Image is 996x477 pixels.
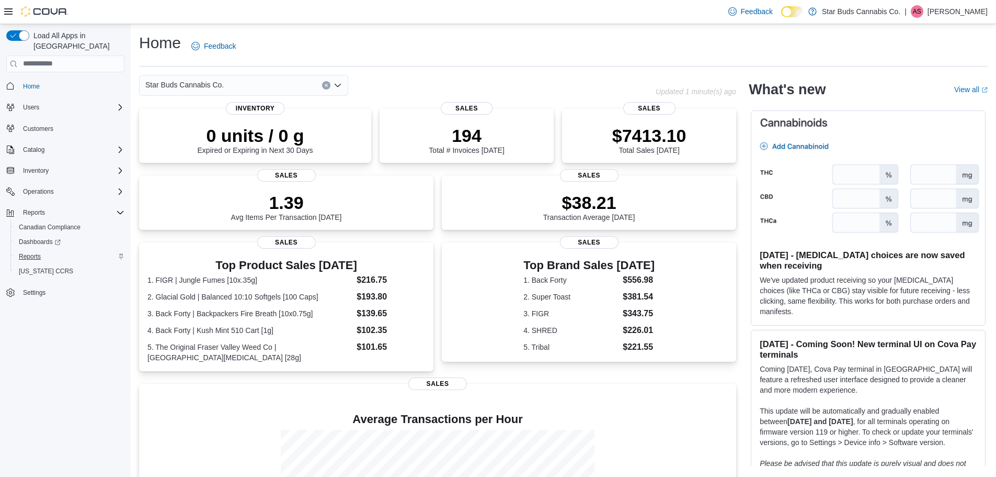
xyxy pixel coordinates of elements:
[10,220,129,235] button: Canadian Compliance
[147,308,352,319] dt: 3. Back Forty | Backpackers Fire Breath [10x0.75g]
[357,307,425,320] dd: $139.65
[147,292,352,302] dt: 2. Glacial Gold | Balanced 10:10 Softgels [100 Caps]
[23,82,40,91] span: Home
[15,250,124,263] span: Reports
[19,206,124,219] span: Reports
[822,5,900,18] p: Star Buds Cannabis Co.
[441,102,493,115] span: Sales
[322,81,330,90] button: Clear input
[19,185,124,198] span: Operations
[23,289,45,297] span: Settings
[429,125,504,154] div: Total # Invoices [DATE]
[560,236,619,249] span: Sales
[19,267,73,275] span: [US_STATE] CCRS
[357,324,425,337] dd: $102.35
[781,17,782,18] span: Dark Mode
[523,325,619,336] dt: 4. SHRED
[19,286,124,299] span: Settings
[19,185,58,198] button: Operations
[257,169,316,182] span: Sales
[15,236,65,248] a: Dashboards
[760,250,977,271] h3: [DATE] - [MEDICAL_DATA] choices are now saved when receiving
[19,101,124,114] span: Users
[204,41,236,51] span: Feedback
[2,205,129,220] button: Reports
[760,406,977,448] p: This update will be automatically and gradually enabled between , for all terminals operating on ...
[19,164,53,177] button: Inventory
[523,308,619,319] dt: 3. FIGR
[23,208,45,217] span: Reports
[981,87,988,93] svg: External link
[623,341,655,353] dd: $221.55
[147,342,352,363] dt: 5. The Original Fraser Valley Weed Co | [GEOGRAPHIC_DATA][MEDICAL_DATA] [28g]
[23,146,44,154] span: Catalog
[19,143,49,156] button: Catalog
[19,238,61,246] span: Dashboards
[21,6,68,17] img: Cova
[19,286,50,299] a: Settings
[2,285,129,300] button: Settings
[198,125,313,146] p: 0 units / 0 g
[15,221,124,234] span: Canadian Compliance
[147,413,728,426] h4: Average Transactions per Hour
[15,265,124,278] span: Washington CCRS
[523,342,619,352] dt: 5. Tribal
[543,192,635,221] div: Transaction Average [DATE]
[145,79,224,91] span: Star Buds Cannabis Co.
[187,36,240,57] a: Feedback
[760,339,977,360] h3: [DATE] - Coming Soon! New terminal UI on Cova Pay terminals
[23,187,54,196] span: Operations
[139,32,181,53] h1: Home
[523,292,619,302] dt: 2. Super Toast
[10,264,129,279] button: [US_STATE] CCRS
[15,265,77,278] a: [US_STATE] CCRS
[19,252,41,261] span: Reports
[2,142,129,157] button: Catalog
[19,80,44,93] a: Home
[15,236,124,248] span: Dashboards
[226,102,284,115] span: Inventory
[147,325,352,336] dt: 4. Back Forty | Kush Mint 510 Cart [1g]
[19,123,58,135] a: Customers
[928,5,988,18] p: [PERSON_NAME]
[749,81,826,98] h2: What's new
[523,275,619,285] dt: 1. Back Forty
[357,274,425,286] dd: $216.75
[623,324,655,337] dd: $226.01
[19,80,124,93] span: Home
[408,378,467,390] span: Sales
[147,275,352,285] dt: 1. FIGR | Jungle Fumes [10x.35g]
[23,125,53,133] span: Customers
[2,163,129,178] button: Inventory
[257,236,316,249] span: Sales
[429,125,504,146] p: 194
[623,102,676,115] span: Sales
[612,125,686,154] div: Total Sales [DATE]
[787,417,853,426] strong: [DATE] and [DATE]
[724,1,777,22] a: Feedback
[612,125,686,146] p: $7413.10
[741,6,773,17] span: Feedback
[19,122,124,135] span: Customers
[19,143,124,156] span: Catalog
[15,250,45,263] a: Reports
[334,81,342,90] button: Open list of options
[760,364,977,395] p: Coming [DATE], Cova Pay terminal in [GEOGRAPHIC_DATA] will feature a refreshed user interface des...
[357,341,425,353] dd: $101.65
[560,169,619,182] span: Sales
[623,291,655,303] dd: $381.54
[954,85,988,94] a: View allExternal link
[29,30,124,51] span: Load All Apps in [GEOGRAPHIC_DATA]
[656,87,736,96] p: Updated 1 minute(s) ago
[543,192,635,213] p: $38.21
[623,307,655,320] dd: $343.75
[19,206,49,219] button: Reports
[231,192,342,213] p: 1.39
[623,274,655,286] dd: $556.98
[2,79,129,94] button: Home
[10,249,129,264] button: Reports
[781,6,803,17] input: Dark Mode
[19,223,81,231] span: Canadian Compliance
[905,5,907,18] p: |
[357,291,425,303] dd: $193.80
